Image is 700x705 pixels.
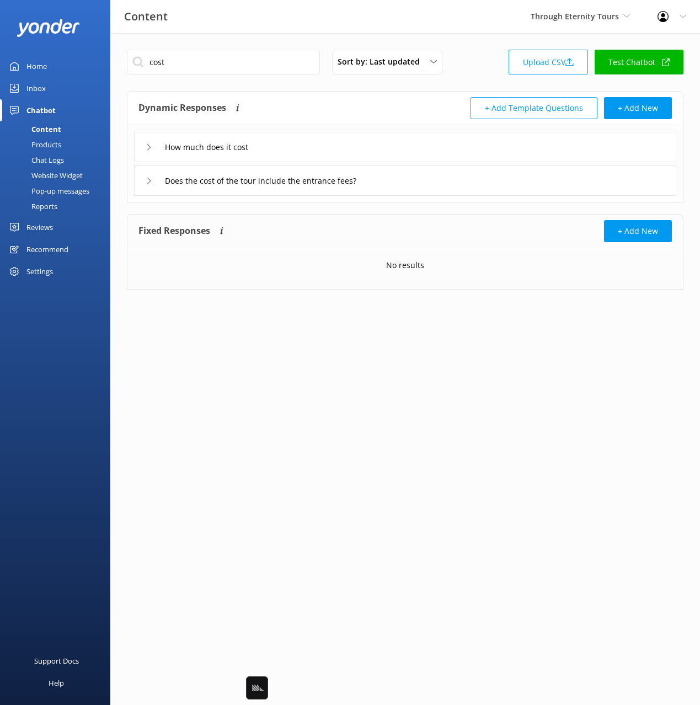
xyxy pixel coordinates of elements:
[26,55,47,77] div: Home
[26,99,56,121] div: Chatbot
[386,259,424,271] p: No results
[26,216,53,238] div: Reviews
[7,137,61,152] div: Products
[7,152,110,168] a: Chat Logs
[7,183,89,199] div: Pop-up messages
[26,238,68,260] div: Recommend
[7,121,61,137] div: Content
[34,650,79,672] div: Support Docs
[338,56,426,68] span: Sort by: Last updated
[531,11,619,22] span: Through Eternity Tours
[595,50,683,74] a: Test Chatbot
[49,672,64,694] div: Help
[7,183,110,199] a: Pop-up messages
[7,168,83,183] div: Website Widget
[604,97,672,119] button: + Add New
[26,77,46,99] div: Inbox
[124,8,168,25] h3: Content
[7,137,110,152] a: Products
[471,97,597,119] button: + Add Template Questions
[7,152,64,168] div: Chat Logs
[138,97,226,119] h4: Dynamic Responses
[138,220,210,242] h4: Fixed Responses
[7,199,110,214] a: Reports
[17,19,80,37] img: yonder-white-logo.png
[26,260,53,282] div: Settings
[127,50,320,74] input: Search all Chatbot Content
[7,199,57,214] div: Reports
[509,50,588,74] a: Upload CSV
[7,121,110,137] a: Content
[7,168,110,183] a: Website Widget
[604,220,672,242] button: + Add New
